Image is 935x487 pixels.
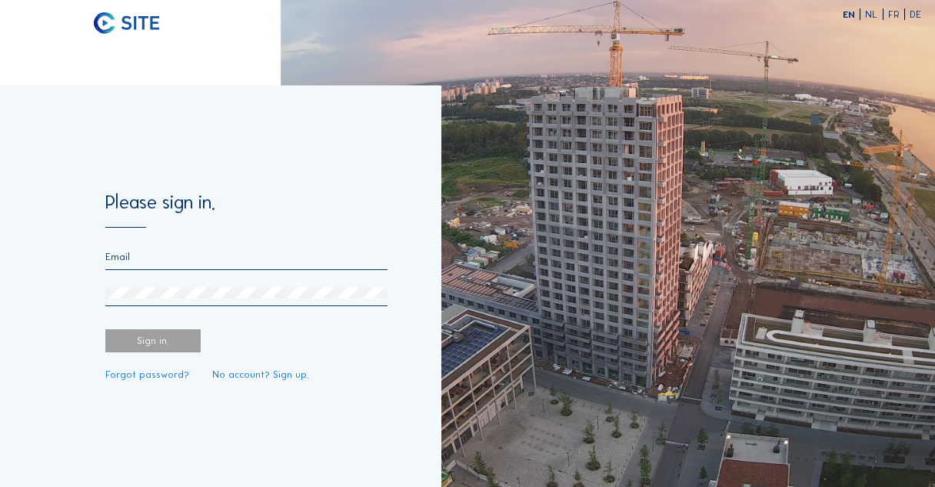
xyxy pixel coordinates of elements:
[105,251,388,262] input: Email
[105,329,201,352] div: Sign in.
[910,10,921,19] div: DE
[212,370,309,379] a: No account? Sign up.
[94,12,159,35] img: C-SITE logo
[888,10,905,19] div: FR
[105,370,189,379] a: Forgot password?
[843,10,860,19] div: EN
[865,10,883,19] div: NL
[105,193,388,228] div: Please sign in.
